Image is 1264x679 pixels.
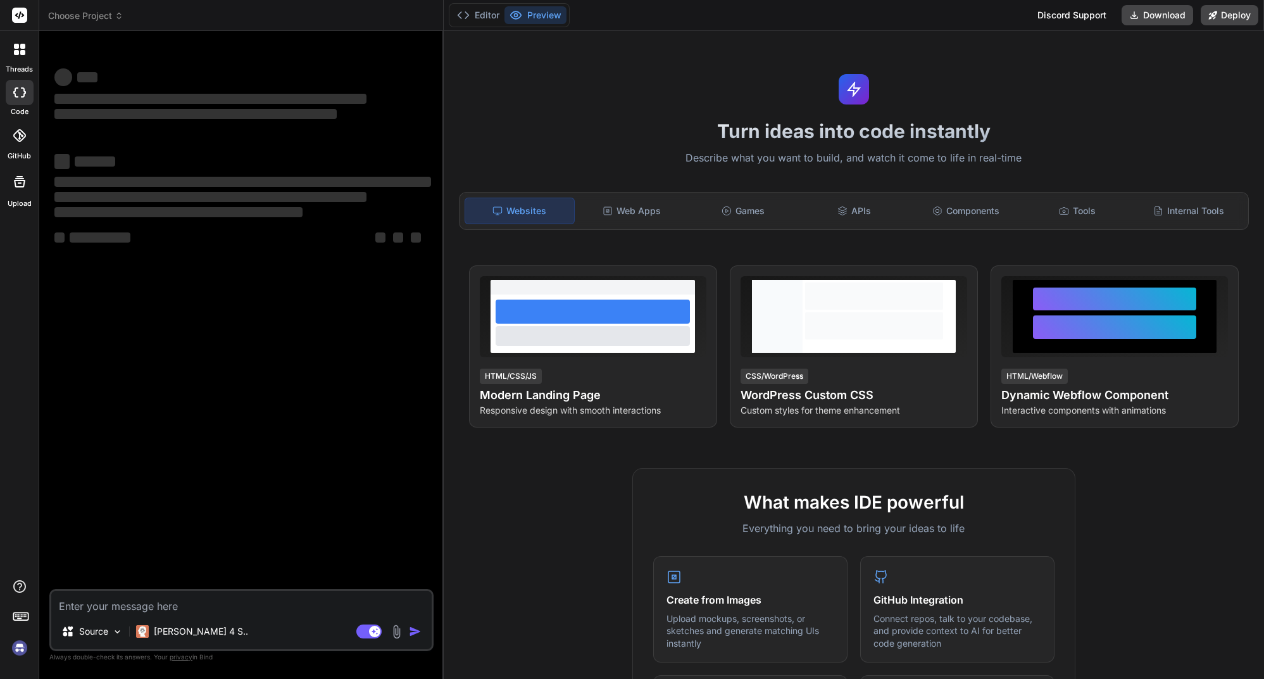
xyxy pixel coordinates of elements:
h4: Modern Landing Page [480,386,706,404]
label: GitHub [8,151,31,162]
label: threads [6,64,33,75]
img: Pick Models [112,626,123,637]
div: CSS/WordPress [741,369,808,384]
div: Discord Support [1030,5,1114,25]
h1: Turn ideas into code instantly [451,120,1256,143]
span: ‌ [54,177,431,187]
h2: What makes IDE powerful [653,489,1054,516]
img: signin [9,637,30,659]
h4: Create from Images [666,592,834,607]
div: HTML/CSS/JS [480,369,542,384]
span: ‌ [54,154,70,169]
span: ‌ [70,232,130,243]
label: code [11,106,28,117]
p: Responsive design with smooth interactions [480,404,706,417]
button: Editor [452,6,504,24]
span: ‌ [54,94,366,104]
div: Components [911,198,1020,224]
span: ‌ [54,109,337,119]
span: ‌ [411,232,421,243]
h4: Dynamic Webflow Component [1001,386,1228,404]
p: Connect repos, talk to your codebase, and provide context to AI for better code generation [873,612,1041,650]
p: Always double-check its answers. Your in Bind [49,651,434,663]
span: ‌ [54,232,65,243]
div: HTML/Webflow [1001,369,1068,384]
div: APIs [800,198,909,224]
span: ‌ [375,232,385,243]
button: Deploy [1201,5,1258,25]
p: Custom styles for theme enhancement [741,404,967,417]
div: Internal Tools [1134,198,1243,224]
h4: WordPress Custom CSS [741,386,967,404]
span: ‌ [393,232,403,243]
img: icon [409,625,422,638]
p: Describe what you want to build, and watch it come to life in real-time [451,150,1256,167]
div: Tools [1023,198,1132,224]
span: ‌ [75,156,115,167]
button: Preview [504,6,566,24]
img: Claude 4 Sonnet [136,625,149,638]
p: [PERSON_NAME] 4 S.. [154,625,248,638]
p: Interactive components with animations [1001,404,1228,417]
span: ‌ [54,207,303,217]
img: attachment [389,625,404,639]
span: ‌ [77,72,97,82]
p: Source [79,625,108,638]
span: Choose Project [48,10,123,22]
div: Web Apps [577,198,686,224]
div: Games [689,198,798,224]
div: Websites [465,198,575,224]
button: Download [1122,5,1193,25]
label: Upload [8,198,32,209]
span: ‌ [54,68,72,86]
p: Everything you need to bring your ideas to life [653,521,1054,536]
h4: GitHub Integration [873,592,1041,607]
span: ‌ [54,192,366,202]
span: privacy [170,653,192,661]
p: Upload mockups, screenshots, or sketches and generate matching UIs instantly [666,612,834,650]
